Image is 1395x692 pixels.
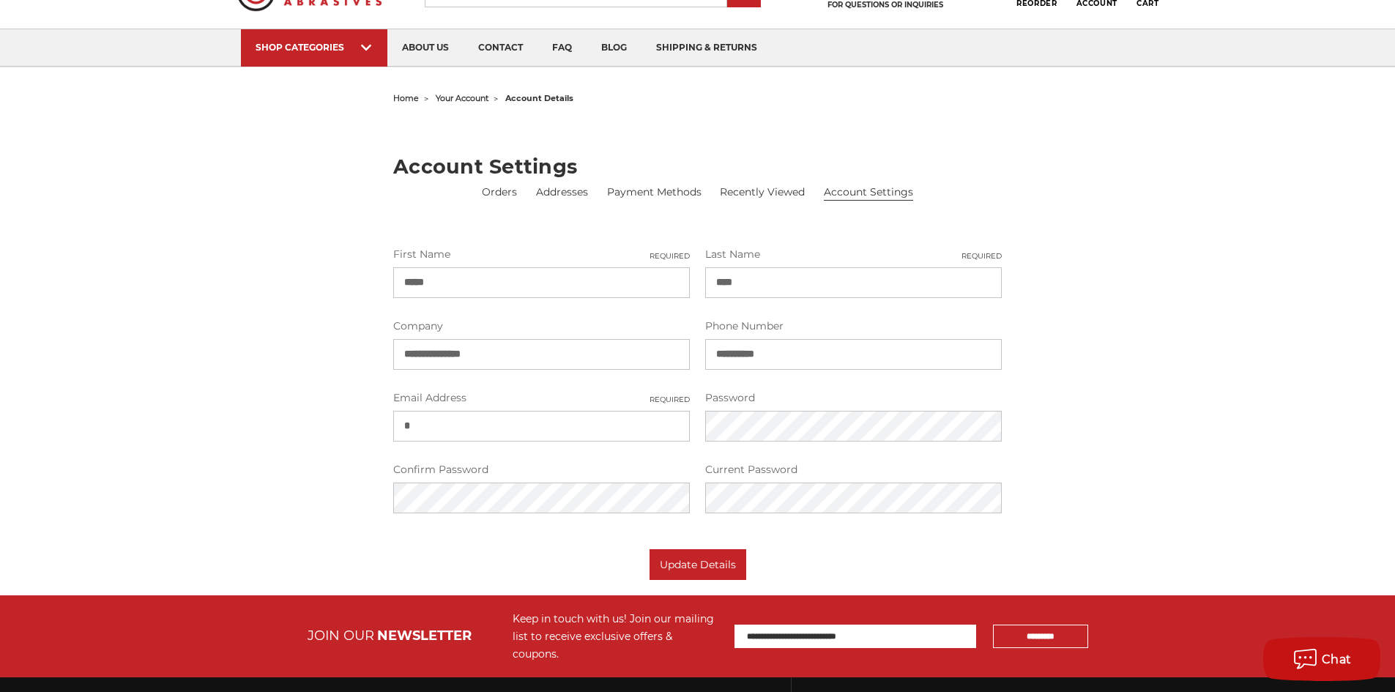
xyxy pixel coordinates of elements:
label: First Name [393,247,690,262]
span: JOIN OUR [308,628,374,644]
span: Chat [1322,652,1352,666]
span: NEWSLETTER [377,628,472,644]
label: Company [393,319,690,334]
small: Required [650,394,690,405]
a: about us [387,29,464,67]
div: Keep in touch with us! Join our mailing list to receive exclusive offers & coupons. [513,610,720,663]
label: Current Password [705,462,1002,477]
a: home [393,93,419,103]
a: Addresses [536,185,588,200]
label: Password [705,390,1002,406]
a: faq [537,29,587,67]
a: contact [464,29,537,67]
span: account details [505,93,573,103]
label: Last Name [705,247,1002,262]
a: Orders [482,185,517,200]
a: shipping & returns [641,29,772,67]
label: Confirm Password [393,462,690,477]
small: Required [650,250,690,261]
button: Chat [1263,637,1380,681]
div: SHOP CATEGORIES [256,42,373,53]
h2: Account Settings [393,157,1002,176]
label: Email Address [393,390,690,406]
label: Phone Number [705,319,1002,334]
a: your account [436,93,488,103]
li: Account Settings [824,185,913,201]
a: Recently Viewed [720,185,805,200]
button: Update Details [650,549,746,580]
small: Required [961,250,1002,261]
a: blog [587,29,641,67]
a: Payment Methods [607,185,702,200]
